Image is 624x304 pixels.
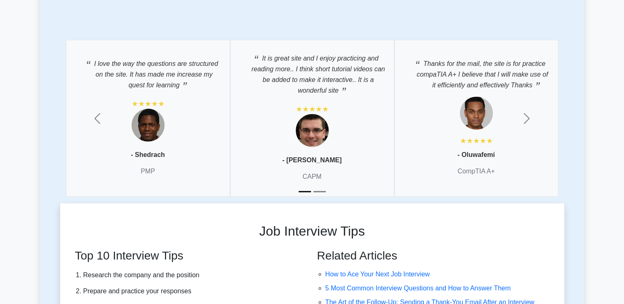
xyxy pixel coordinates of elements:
[403,54,550,91] p: Thanks for the mail, the site is for practice compaTIA A+ I believe that I will make use of it ef...
[132,109,165,142] img: Testimonial 1
[131,150,165,160] p: - Shedrach
[282,155,341,165] p: - [PERSON_NAME]
[239,49,386,96] p: It is great site and I enjoy practicing and reading more.. I think short tutorial videos can be a...
[457,166,494,176] p: CompTIA A+
[457,150,495,160] p: - Oluwafemi
[460,97,493,130] img: Testimonial 1
[460,136,493,146] div: ★★★★★
[296,114,329,147] img: Testimonial 1
[75,54,221,91] p: I love the way the questions are structured on the site. It has made me increase my quest for lea...
[325,271,430,278] a: How to Ace Your Next Job Interview
[141,166,155,176] p: PMP
[325,285,511,292] a: 5 Most Common Interview Questions and How to Answer Them
[132,99,165,109] div: ★★★★★
[302,172,321,182] p: CAPM
[83,269,302,281] li: Research the company and the position
[313,187,326,196] button: Slide 2
[60,223,564,239] h2: Job Interview Tips
[83,285,302,297] li: Prepare and practice your responses
[317,249,554,263] h3: Related Articles
[296,104,329,114] div: ★★★★★
[299,187,311,196] button: Slide 1
[75,249,302,263] h3: Top 10 Interview Tips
